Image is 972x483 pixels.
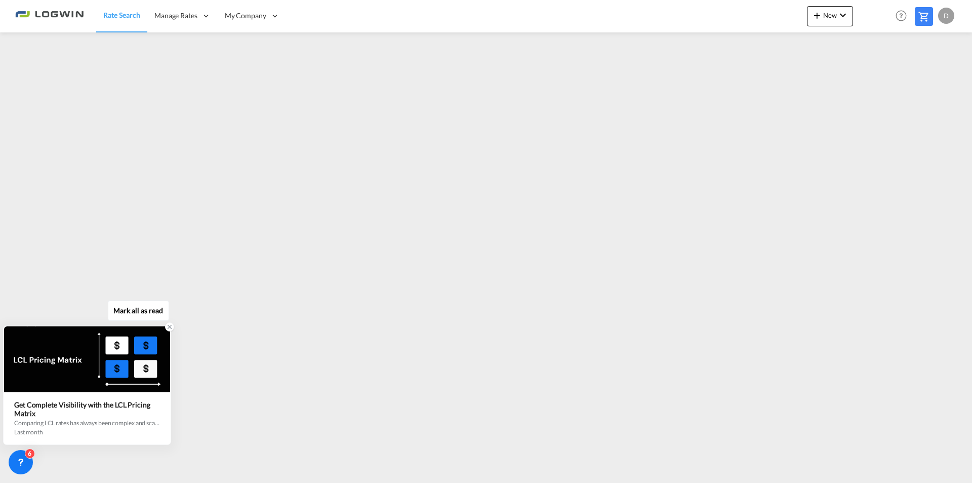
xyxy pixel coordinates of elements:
span: Rate Search [103,11,140,19]
md-icon: icon-chevron-down [837,9,849,21]
md-icon: icon-plus 400-fg [811,9,823,21]
div: D [938,8,954,24]
span: Help [893,7,910,24]
div: Help [893,7,915,25]
img: 2761ae10d95411efa20a1f5e0282d2d7.png [15,5,84,27]
span: Manage Rates [154,11,197,21]
span: My Company [225,11,266,21]
button: icon-plus 400-fgNewicon-chevron-down [807,6,853,26]
span: New [811,11,849,19]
